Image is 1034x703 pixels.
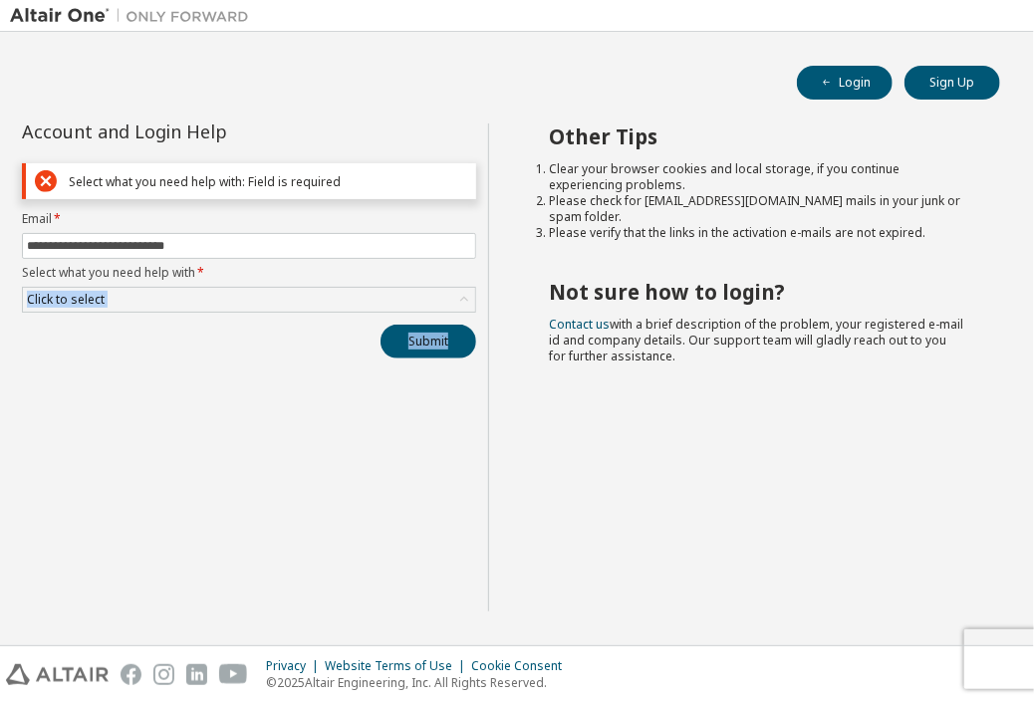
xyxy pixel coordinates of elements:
[22,265,476,281] label: Select what you need help with
[266,658,325,674] div: Privacy
[121,664,141,685] img: facebook.svg
[22,123,386,139] div: Account and Login Help
[549,123,964,149] h2: Other Tips
[186,664,207,685] img: linkedin.svg
[23,288,475,312] div: Click to select
[549,316,610,333] a: Contact us
[549,225,964,241] li: Please verify that the links in the activation e-mails are not expired.
[549,279,964,305] h2: Not sure how to login?
[797,66,893,100] button: Login
[27,292,105,308] div: Click to select
[219,664,248,685] img: youtube.svg
[10,6,259,26] img: Altair One
[153,664,174,685] img: instagram.svg
[266,674,574,691] p: © 2025 Altair Engineering, Inc. All Rights Reserved.
[381,325,476,358] button: Submit
[325,658,471,674] div: Website Terms of Use
[549,193,964,225] li: Please check for [EMAIL_ADDRESS][DOMAIN_NAME] mails in your junk or spam folder.
[549,316,963,364] span: with a brief description of the problem, your registered e-mail id and company details. Our suppo...
[22,211,476,227] label: Email
[69,174,467,189] div: Select what you need help with: Field is required
[905,66,1000,100] button: Sign Up
[6,664,109,685] img: altair_logo.svg
[471,658,574,674] div: Cookie Consent
[549,161,964,193] li: Clear your browser cookies and local storage, if you continue experiencing problems.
